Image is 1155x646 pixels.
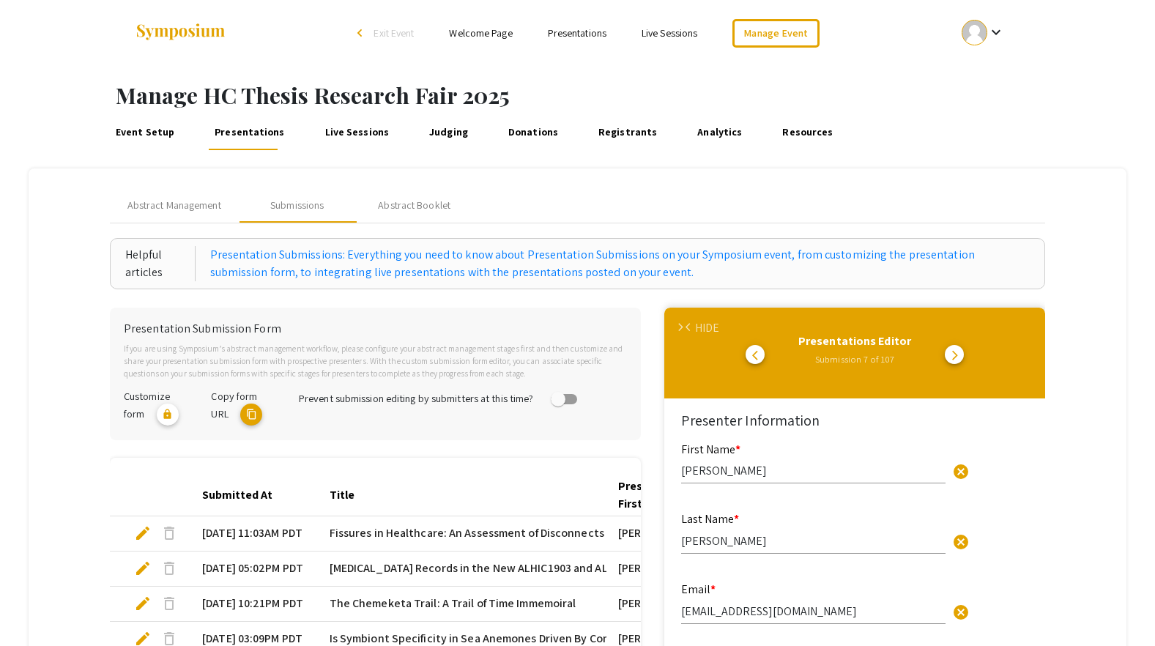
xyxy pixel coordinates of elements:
mat-label: Email [681,582,716,597]
a: Presentations [212,115,287,150]
input: Type Here [681,533,946,549]
div: arrow_back_ios [357,29,366,37]
iframe: Chat [11,580,62,635]
div: Presenter Information [681,409,1028,431]
button: Clear [946,456,976,486]
a: Analytics [694,115,745,150]
span: edit [134,595,152,612]
span: Abstract Management [127,198,221,213]
mat-cell: [DATE] 11:03AM PDT [190,516,317,552]
div: Submitted At [202,486,286,504]
button: go to previous presentation [746,345,765,364]
span: Exit Event [374,26,414,40]
h1: Manage HC Thesis Research Fair 2025 [116,82,1155,108]
a: Live Sessions [322,115,392,150]
mat-label: First Name [681,442,740,457]
a: Donations [505,115,561,150]
a: Presentations [548,26,606,40]
div: Helpful articles [125,246,196,281]
span: edit [134,560,152,577]
button: Clear [946,527,976,556]
mat-label: Last Name [681,511,739,527]
span: The Chemeketa Trail: A Trail of Time Immemoiral [330,595,576,612]
a: Registrants [595,115,660,150]
span: arrow_forward_ios [676,323,686,333]
div: Submissions [270,198,324,213]
a: Judging [426,115,471,150]
div: Presenter 1 First Name [618,478,721,513]
input: Type Here [681,463,946,478]
mat-icon: Expand account dropdown [987,23,1005,41]
div: Title [330,486,354,504]
mat-cell: [DATE] 10:21PM PDT [190,587,317,622]
span: cancel [952,533,970,551]
a: Resources [779,115,836,150]
a: Presentation Submissions: Everything you need to know about Presentation Submissions on your Symp... [210,246,1030,281]
mat-cell: [PERSON_NAME] [606,552,733,587]
div: HIDE [695,319,719,337]
span: Submission 7 of 107 [815,353,894,365]
span: arrow_forward_ios [949,349,961,361]
span: Fissures in Healthcare: An Assessment of Disconnects Between Dental and Medical Professionals [330,524,824,542]
div: Abstract Booklet [378,198,450,213]
a: Live Sessions [642,26,697,40]
button: Clear [946,597,976,626]
span: cancel [952,463,970,480]
span: Presentations Editor [798,333,911,349]
h6: Presentation Submission Form [124,322,627,335]
span: delete [160,524,178,542]
span: arrow_back_ios [686,323,695,333]
p: If you are using Symposium’s abstract management workflow, please configure your abstract managem... [124,342,627,380]
span: delete [160,560,178,577]
input: Type Here [681,604,946,619]
mat-cell: [PERSON_NAME] [606,516,733,552]
span: delete [160,595,178,612]
img: Symposium by ForagerOne [135,23,226,42]
div: Presenter 1 First Name [618,478,708,513]
mat-cell: [DATE] 05:02PM PDT [190,552,317,587]
mat-cell: [PERSON_NAME] [606,587,733,622]
div: Submitted At [202,486,272,504]
mat-icon: lock [157,404,179,426]
button: go to next presentation [945,345,964,364]
div: Title [330,486,368,504]
span: Copy form URL [211,389,257,420]
span: edit [134,524,152,542]
span: arrow_back_ios [751,349,763,361]
span: cancel [952,604,970,621]
a: Event Setup [113,115,177,150]
a: Manage Event [732,19,819,48]
span: Prevent submission editing by submitters at this time? [299,391,533,405]
a: Welcome Page [449,26,512,40]
span: Customize form [124,389,170,420]
button: Expand account dropdown [946,16,1020,49]
mat-icon: copy URL [240,404,262,426]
